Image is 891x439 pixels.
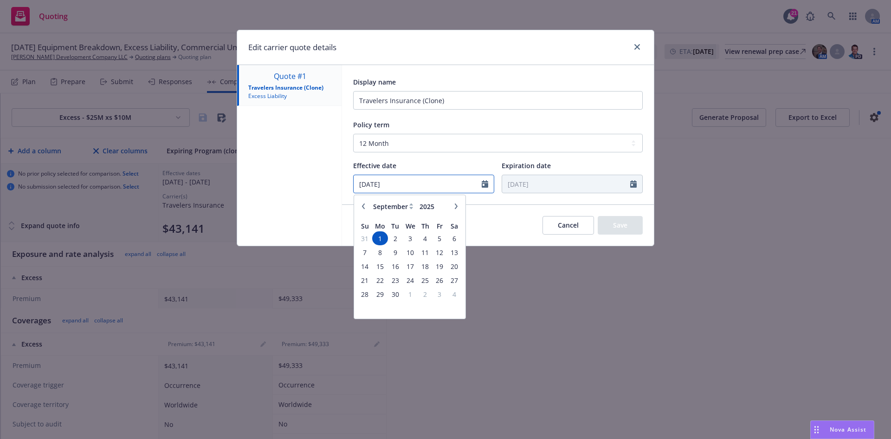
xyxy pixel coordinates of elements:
[358,301,372,315] td: empty-day-cell
[447,287,461,301] td: 4
[448,261,460,272] span: 20
[447,245,461,259] td: 13
[433,288,446,300] span: 3
[361,222,369,230] span: Su
[406,222,415,230] span: We
[437,222,443,230] span: Fr
[502,175,630,193] input: MM/DD/YYYY
[373,275,387,286] span: 22
[372,231,388,245] td: 1
[433,261,446,272] span: 19
[403,231,418,245] td: 3
[404,288,417,300] span: 1
[248,41,336,53] h1: Edit carrier quote details
[403,287,418,301] td: 1
[433,233,446,244] span: 5
[403,259,418,273] td: 17
[389,233,401,244] span: 2
[419,261,432,272] span: 18
[372,245,388,259] td: 8
[354,175,482,193] input: MM/DD/YYYY
[403,245,418,259] td: 10
[433,275,446,286] span: 26
[403,273,418,287] td: 24
[404,275,417,286] span: 24
[388,273,402,287] td: 23
[372,301,388,315] td: empty-day-cell
[388,245,402,259] td: 9
[372,273,388,287] td: 22
[248,71,332,82] span: Quote #1
[433,231,447,245] td: 5
[630,180,637,188] svg: Calendar
[373,288,387,300] span: 29
[375,222,385,230] span: Mo
[373,261,387,272] span: 15
[404,261,417,272] span: 17
[433,259,447,273] td: 19
[359,261,371,272] span: 14
[359,233,371,244] span: 31
[419,247,432,258] span: 11
[388,259,402,273] td: 16
[632,41,643,52] a: close
[542,216,594,235] button: Cancel
[389,275,401,286] span: 23
[418,245,433,259] td: 11
[388,231,402,245] td: 2
[248,84,323,92] span: Travelers Insurance (Clone)
[447,231,461,245] td: 6
[388,301,402,315] td: empty-day-cell
[404,233,417,244] span: 3
[433,301,447,315] td: empty-day-cell
[404,247,417,258] span: 10
[418,231,433,245] td: 4
[811,421,822,439] div: Drag to move
[418,301,433,315] td: empty-day-cell
[419,288,432,300] span: 2
[373,233,387,244] span: 1
[447,273,461,287] td: 27
[433,273,447,287] td: 26
[403,301,418,315] td: empty-day-cell
[359,275,371,286] span: 21
[433,247,446,258] span: 12
[372,259,388,273] td: 15
[358,287,372,301] td: 28
[447,259,461,273] td: 20
[830,426,866,433] span: Nova Assist
[482,180,488,188] svg: Calendar
[372,287,388,301] td: 29
[419,233,432,244] span: 4
[359,288,371,300] span: 28
[353,120,389,129] span: Policy term
[389,247,401,258] span: 9
[373,247,387,258] span: 8
[391,222,399,230] span: Tu
[389,288,401,300] span: 30
[421,222,429,230] span: Th
[810,420,874,439] button: Nova Assist
[237,65,342,105] button: Quote #1Travelers Insurance (Clone)Excess Liability
[418,287,433,301] td: 2
[433,245,447,259] td: 12
[389,261,401,272] span: 16
[448,275,460,286] span: 27
[358,273,372,287] td: 21
[358,245,372,259] td: 7
[448,233,460,244] span: 6
[502,161,551,170] span: Expiration date
[433,287,447,301] td: 3
[448,247,460,258] span: 13
[451,222,458,230] span: Sa
[358,259,372,273] td: 14
[419,275,432,286] span: 25
[353,78,396,86] span: Display name
[388,287,402,301] td: 30
[248,92,287,100] span: Excess Liability
[358,231,372,245] td: 31
[447,301,461,315] td: empty-day-cell
[448,288,460,300] span: 4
